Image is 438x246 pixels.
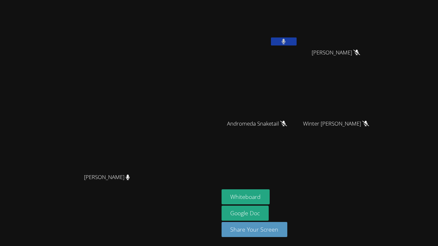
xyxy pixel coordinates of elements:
[222,189,270,204] button: Whiteboard
[227,119,287,128] span: Andromeda Snaketail
[312,48,360,57] span: [PERSON_NAME]
[84,173,130,182] span: [PERSON_NAME]
[303,119,369,128] span: Winter [PERSON_NAME]
[222,222,288,237] button: Share Your Screen
[222,206,269,221] a: Google Doc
